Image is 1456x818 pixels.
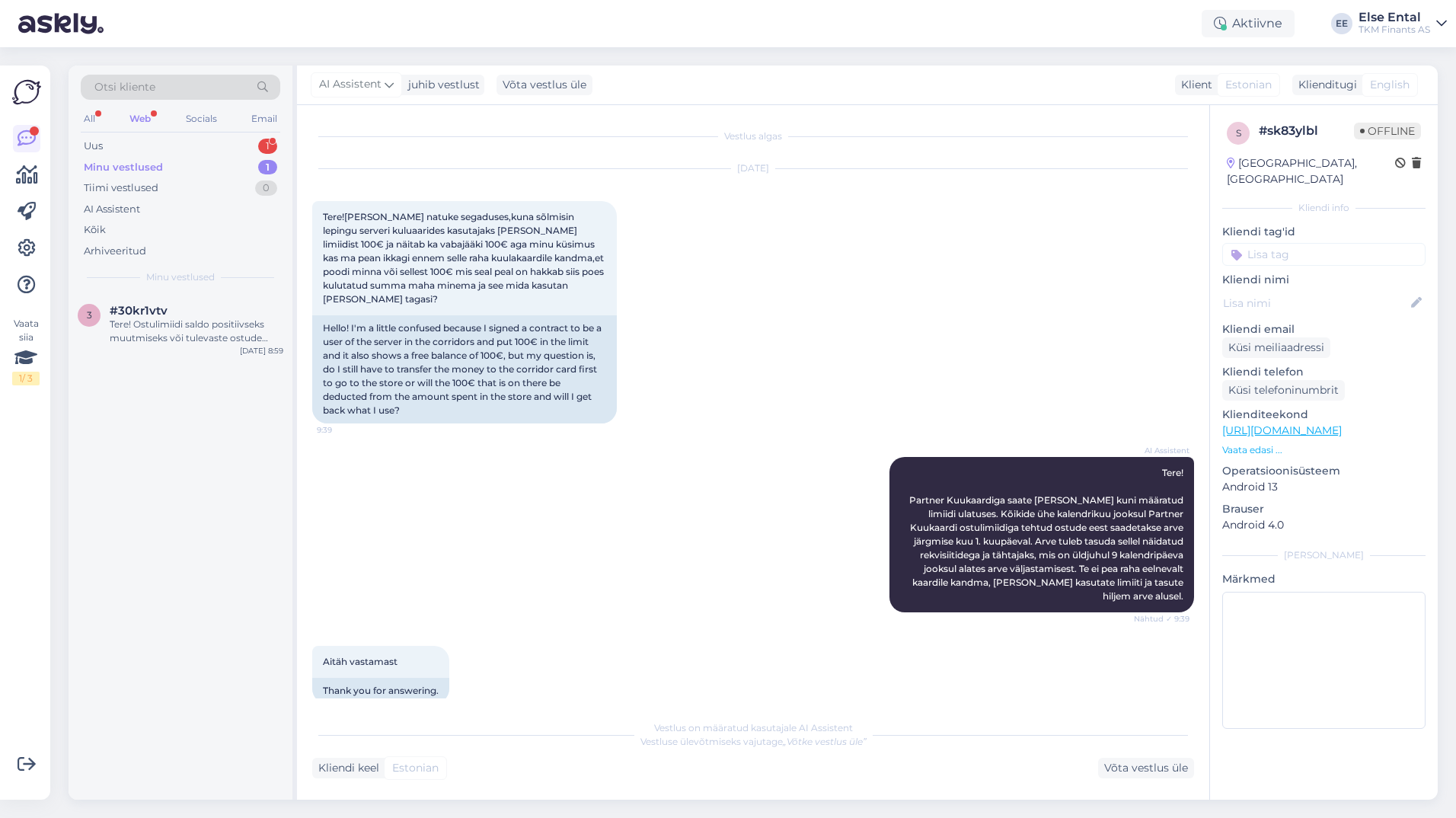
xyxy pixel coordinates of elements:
p: Android 13 [1222,479,1426,495]
div: Vestlus algas [312,129,1194,143]
div: Võta vestlus üle [1098,758,1194,778]
p: Vaata edasi ... [1222,443,1426,457]
span: AI Assistent [1132,445,1189,456]
span: s [1236,127,1241,139]
div: Else Ental [1359,11,1430,24]
p: Kliendi telefon [1222,364,1426,380]
p: Kliendi email [1222,321,1426,337]
div: Uus [84,139,103,154]
span: Offline [1354,123,1421,139]
p: Operatsioonisüsteem [1222,463,1426,479]
div: Klienditugi [1292,77,1357,93]
div: Thank you for answering. [312,678,449,704]
div: Küsi meiliaadressi [1222,337,1330,358]
span: Vestlus on määratud kasutajale AI Assistent [654,722,853,733]
div: EE [1331,13,1352,34]
div: [GEOGRAPHIC_DATA], [GEOGRAPHIC_DATA] [1227,155,1395,187]
div: Hello! I'm a little confused because I signed a contract to be a user of the server in the corrid... [312,315,617,423]
div: 0 [255,181,277,196]
span: 3 [87,309,92,321]
span: Estonian [1225,77,1272,93]
div: TKM Finants AS [1359,24,1430,36]
div: Web [126,109,154,129]
span: Minu vestlused [146,270,215,284]
p: Kliendi nimi [1222,272,1426,288]
span: Tere![PERSON_NAME] natuke segaduses,kuna sõlmisin lepingu serveri kuluaarides kasutajaks [PERSON_... [323,211,606,305]
span: AI Assistent [319,76,382,93]
div: All [81,109,98,129]
span: Nähtud ✓ 9:39 [1132,613,1189,625]
div: Socials [183,109,220,129]
div: AI Assistent [84,202,140,217]
span: Estonian [392,760,439,776]
i: „Võtke vestlus üle” [783,736,867,747]
div: Kõik [84,222,106,238]
div: Klient [1175,77,1212,93]
span: English [1370,77,1410,93]
div: Aktiivne [1202,10,1295,37]
span: Vestluse ülevõtmiseks vajutage [640,736,867,747]
span: Otsi kliente [94,79,155,95]
div: [PERSON_NAME] [1222,548,1426,562]
div: [DATE] 8:59 [240,345,283,356]
div: 1 [258,160,277,175]
img: Askly Logo [12,78,41,107]
a: Else EntalTKM Finants AS [1359,11,1447,36]
div: Arhiveeritud [84,244,146,259]
span: Aitäh vastamast [323,656,398,667]
div: Võta vestlus üle [497,75,592,95]
p: Märkmed [1222,571,1426,587]
div: 1 / 3 [12,372,40,385]
div: Küsi telefoninumbrit [1222,380,1345,401]
div: 1 [258,139,277,154]
input: Lisa nimi [1223,295,1408,312]
span: #30kr1vtv [110,304,168,318]
div: juhib vestlust [402,77,480,93]
div: Tiimi vestlused [84,181,158,196]
div: [DATE] [312,161,1194,175]
p: Brauser [1222,501,1426,517]
p: Android 4.0 [1222,517,1426,533]
p: Klienditeekond [1222,407,1426,423]
div: Vaata siia [12,317,40,385]
span: 9:39 [317,424,374,436]
div: # sk83ylbl [1259,122,1354,140]
div: Kliendi info [1222,201,1426,215]
div: Tere! Ostulimiidi saldo positiivseks muutmiseks või tulevaste ostude tarbeks ettemaksu tegemiseks... [110,318,283,345]
div: Minu vestlused [84,160,163,175]
input: Lisa tag [1222,243,1426,266]
div: Email [248,109,280,129]
p: Kliendi tag'id [1222,224,1426,240]
div: Kliendi keel [312,760,379,776]
a: [URL][DOMAIN_NAME] [1222,423,1342,437]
